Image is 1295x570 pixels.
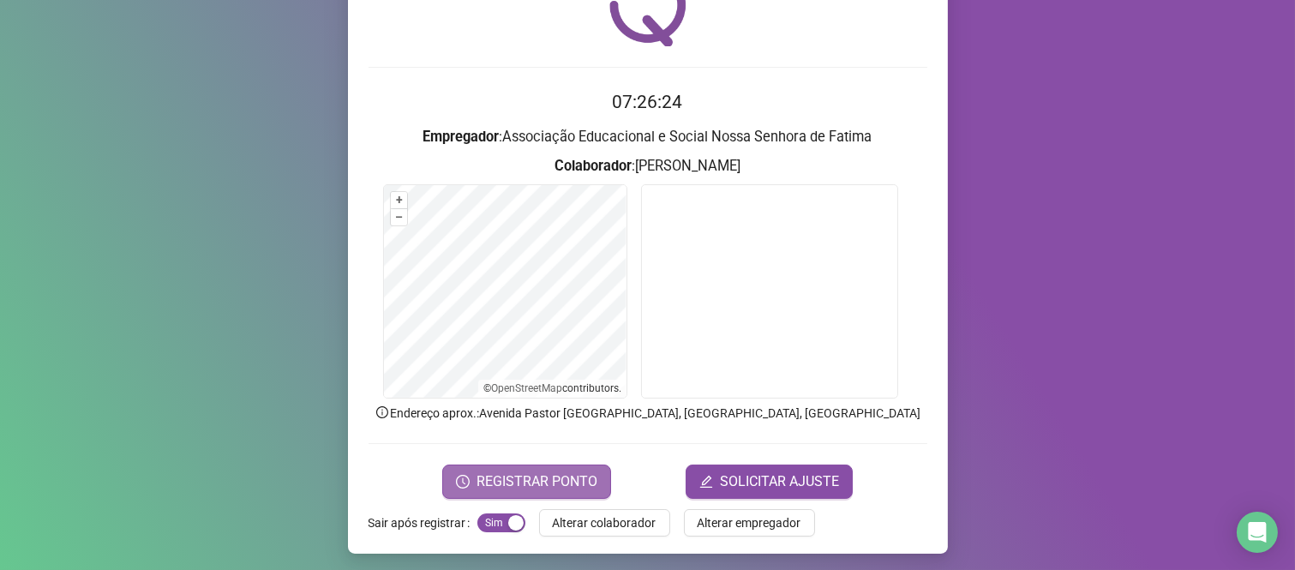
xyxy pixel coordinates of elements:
[684,509,815,537] button: Alterar empregador
[423,129,500,145] strong: Empregador
[483,382,621,394] li: © contributors.
[1237,512,1278,553] div: Open Intercom Messenger
[477,471,597,492] span: REGISTRAR PONTO
[491,382,562,394] a: OpenStreetMap
[555,158,632,174] strong: Colaborador
[391,209,407,225] button: –
[699,475,713,489] span: edit
[442,465,611,499] button: REGISTRAR PONTO
[369,126,927,148] h3: : Associação Educacional e Social Nossa Senhora de Fatima
[698,513,801,532] span: Alterar empregador
[539,509,670,537] button: Alterar colaborador
[613,92,683,112] time: 07:26:24
[686,465,853,499] button: editSOLICITAR AJUSTE
[375,405,390,420] span: info-circle
[369,155,927,177] h3: : [PERSON_NAME]
[391,192,407,208] button: +
[720,471,839,492] span: SOLICITAR AJUSTE
[369,404,927,423] p: Endereço aprox. : Avenida Pastor [GEOGRAPHIC_DATA], [GEOGRAPHIC_DATA], [GEOGRAPHIC_DATA]
[456,475,470,489] span: clock-circle
[369,509,477,537] label: Sair após registrar
[553,513,656,532] span: Alterar colaborador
